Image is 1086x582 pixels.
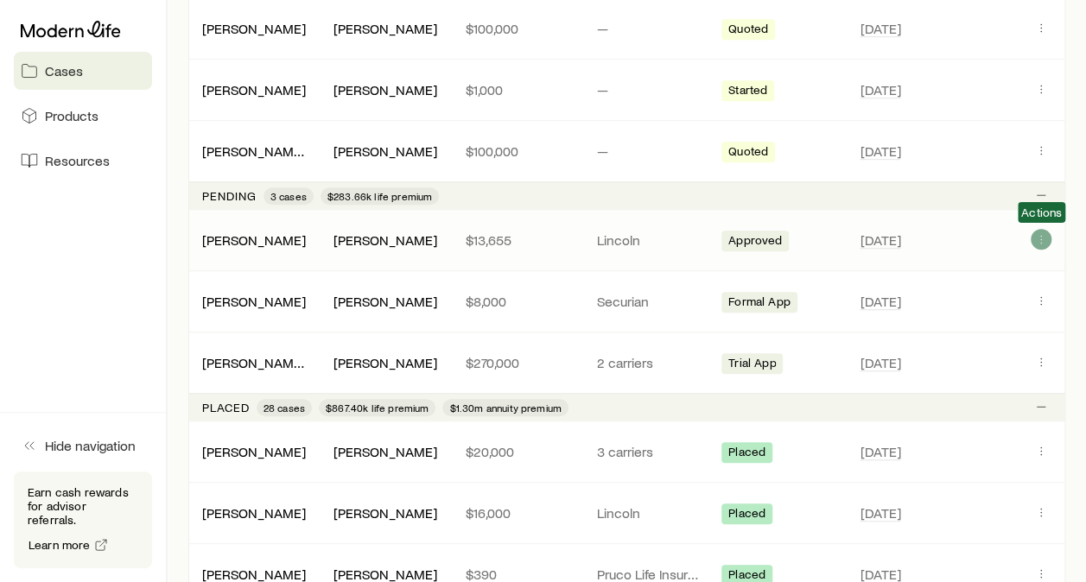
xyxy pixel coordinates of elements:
div: [PERSON_NAME] [333,443,437,461]
p: 3 carriers [597,443,701,460]
span: 3 cases [270,189,307,203]
span: Actions [1021,206,1062,219]
span: Quoted [728,144,768,162]
p: $8,000 [466,293,569,310]
p: Lincoln [597,504,701,522]
div: [PERSON_NAME] [202,504,306,522]
span: [DATE] [860,81,900,98]
span: [DATE] [860,504,900,522]
div: [PERSON_NAME] [202,81,306,99]
div: [PERSON_NAME] [202,231,306,250]
div: [PERSON_NAME] [333,354,437,372]
p: Pending [202,189,257,203]
div: [PERSON_NAME] [333,293,437,311]
div: Earn cash rewards for advisor referrals.Learn more [14,471,152,568]
a: [PERSON_NAME] [202,231,306,248]
p: $270,000 [466,354,569,371]
p: $100,000 [466,142,569,160]
button: Hide navigation [14,427,152,465]
p: Placed [202,401,250,414]
a: [PERSON_NAME] [202,504,306,521]
span: Placed [728,506,765,524]
div: [PERSON_NAME] [333,504,437,522]
span: 28 cases [264,401,305,414]
p: 2 carriers [597,354,701,371]
p: $1,000 [466,81,569,98]
div: [PERSON_NAME] [333,142,437,161]
a: Cases [14,52,152,90]
span: Quoted [728,22,768,40]
p: Securian [597,293,701,310]
div: [PERSON_NAME] and Halle [202,354,306,372]
div: [PERSON_NAME] and [PERSON_NAME] [202,142,306,161]
a: [PERSON_NAME] [202,443,306,459]
p: Lincoln [597,231,701,249]
span: Hide navigation [45,437,136,454]
p: Earn cash rewards for advisor referrals. [28,485,138,527]
span: $867.40k life premium [326,401,429,414]
a: [PERSON_NAME] and Halle [202,354,364,370]
p: — [597,142,701,160]
a: [PERSON_NAME] and [PERSON_NAME] [202,142,439,159]
div: [PERSON_NAME] [333,81,437,99]
span: [DATE] [860,293,900,310]
span: Trial App [728,356,776,374]
span: Formal App [728,294,791,313]
span: [DATE] [860,443,900,460]
div: [PERSON_NAME] [333,231,437,250]
span: Resources [45,152,110,169]
span: Products [45,107,98,124]
div: [PERSON_NAME] [202,20,306,38]
span: Cases [45,62,83,79]
span: Started [728,83,767,101]
p: $13,655 [466,231,569,249]
p: — [597,20,701,37]
p: — [597,81,701,98]
div: [PERSON_NAME] [333,20,437,38]
span: [DATE] [860,20,900,37]
span: [DATE] [860,354,900,371]
span: Approved [728,233,782,251]
a: Resources [14,142,152,180]
span: [DATE] [860,231,900,249]
div: [PERSON_NAME] [202,443,306,461]
span: $1.30m annuity premium [449,401,562,414]
p: $16,000 [466,504,569,522]
a: [PERSON_NAME] [202,20,306,36]
span: Placed [728,445,765,463]
a: Products [14,97,152,135]
a: [PERSON_NAME] [202,81,306,98]
span: $283.66k life premium [327,189,432,203]
span: Learn more [29,539,91,551]
p: $20,000 [466,443,569,460]
a: [PERSON_NAME] [202,293,306,309]
span: [DATE] [860,142,900,160]
a: [PERSON_NAME] [202,566,306,582]
div: [PERSON_NAME] [202,293,306,311]
p: $100,000 [466,20,569,37]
